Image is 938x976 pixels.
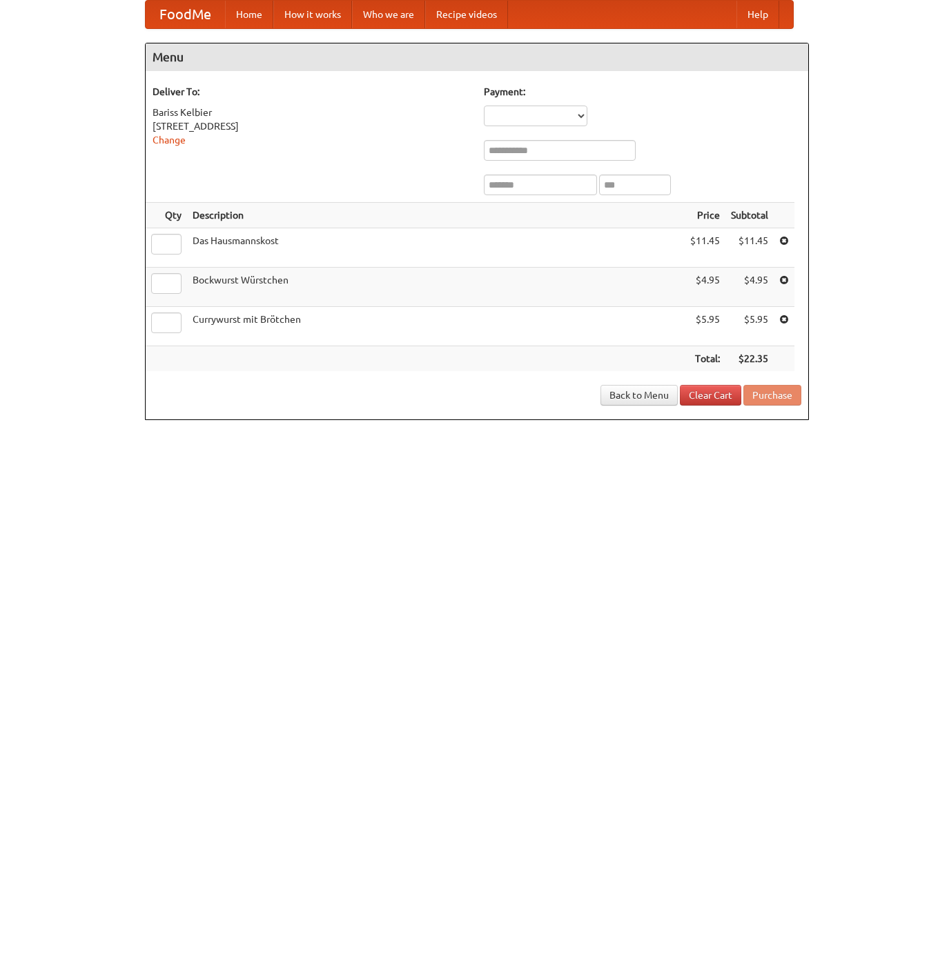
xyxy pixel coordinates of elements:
[187,203,685,228] th: Description
[685,346,725,372] th: Total:
[153,106,470,119] div: Bariss Kelbier
[725,346,774,372] th: $22.35
[225,1,273,28] a: Home
[685,203,725,228] th: Price
[153,119,470,133] div: [STREET_ADDRESS]
[743,385,801,406] button: Purchase
[153,135,186,146] a: Change
[484,85,801,99] h5: Payment:
[600,385,678,406] a: Back to Menu
[685,228,725,268] td: $11.45
[146,43,808,71] h4: Menu
[680,385,741,406] a: Clear Cart
[725,228,774,268] td: $11.45
[425,1,508,28] a: Recipe videos
[736,1,779,28] a: Help
[685,268,725,307] td: $4.95
[146,203,187,228] th: Qty
[146,1,225,28] a: FoodMe
[352,1,425,28] a: Who we are
[187,228,685,268] td: Das Hausmannskost
[725,203,774,228] th: Subtotal
[187,268,685,307] td: Bockwurst Würstchen
[153,85,470,99] h5: Deliver To:
[725,307,774,346] td: $5.95
[187,307,685,346] td: Currywurst mit Brötchen
[725,268,774,307] td: $4.95
[273,1,352,28] a: How it works
[685,307,725,346] td: $5.95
